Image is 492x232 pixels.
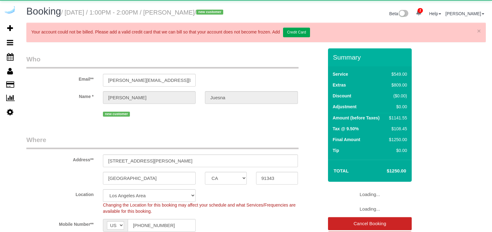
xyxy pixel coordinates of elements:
legend: Who [26,55,299,69]
strong: Total [334,168,349,173]
span: / [195,9,225,16]
a: Credit Card [283,28,310,37]
label: Amount (before Taxes) [333,115,379,121]
div: $1141.55 [387,115,407,121]
label: Mobile Number** [22,219,98,227]
input: Mobile Number** [128,219,196,232]
div: $0.00 [387,104,407,110]
span: new customer [103,112,130,117]
a: Cancel Booking [328,217,412,230]
input: Zip Code** [256,172,298,185]
img: Automaid Logo [4,6,16,15]
span: new customer [196,10,223,15]
label: Discount [333,93,351,99]
small: / [DATE] / 1:00PM - 2:00PM / [PERSON_NAME] [61,9,225,16]
div: $809.00 [387,82,407,88]
div: $1250.00 [387,136,407,143]
input: Last Name** [205,91,298,104]
span: Changing the Location for this booking may affect your schedule and what Services/Frequencies are... [103,203,296,214]
a: Help [429,11,441,16]
input: First Name** [103,91,196,104]
label: Location [22,189,98,198]
label: Adjustment [333,104,357,110]
label: Final Amount [333,136,360,143]
a: × [477,28,481,34]
a: [PERSON_NAME] [445,11,484,16]
a: 2 [413,6,425,20]
span: Booking [26,6,61,17]
label: Name * [22,91,98,100]
img: New interface [398,10,408,18]
a: Beta [389,11,409,16]
div: $108.45 [387,126,407,132]
h3: Summary [333,54,409,61]
span: 2 [418,8,423,13]
div: ($0.00) [387,93,407,99]
div: $549.00 [387,71,407,77]
label: Extras [333,82,346,88]
span: Your account could not be billed. Please add a valid credit card that we can bill so that your ac... [31,29,310,34]
label: Service [333,71,348,77]
legend: Where [26,135,299,149]
label: Tip [333,147,339,154]
h4: $1250.00 [369,168,406,174]
div: $0.00 [387,147,407,154]
label: Tax @ 9.50% [333,126,359,132]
